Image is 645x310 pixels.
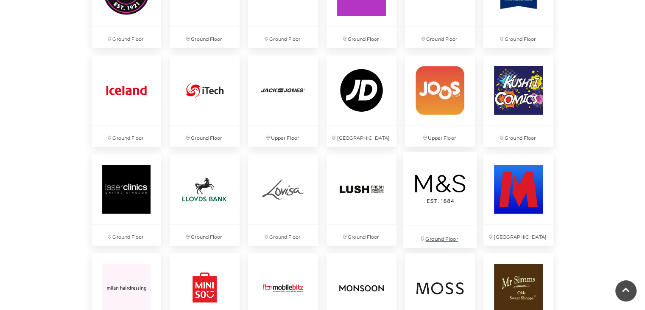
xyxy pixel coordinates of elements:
[92,154,162,224] img: Laser Clinic
[327,126,396,147] p: [GEOGRAPHIC_DATA]
[170,27,240,48] p: Ground Floor
[327,27,396,48] p: Ground Floor
[170,225,240,245] p: Ground Floor
[248,126,318,147] p: Upper Floor
[170,126,240,147] p: Ground Floor
[87,150,166,250] a: Laser Clinic Ground Floor
[92,126,162,147] p: Ground Floor
[479,51,558,151] a: Ground Floor
[479,150,558,250] a: [GEOGRAPHIC_DATA]
[244,150,322,250] a: Ground Floor
[483,126,553,147] p: Ground Floor
[483,27,553,48] p: Ground Floor
[244,51,322,151] a: Upper Floor
[248,225,318,245] p: Ground Floor
[92,225,162,245] p: Ground Floor
[403,226,477,248] p: Ground Floor
[483,225,553,245] p: [GEOGRAPHIC_DATA]
[401,51,479,151] a: Upper Floor
[92,27,162,48] p: Ground Floor
[248,27,318,48] p: Ground Floor
[405,126,475,147] p: Upper Floor
[165,150,244,250] a: Ground Floor
[399,147,481,252] a: Ground Floor
[405,27,475,48] p: Ground Floor
[322,51,401,151] a: [GEOGRAPHIC_DATA]
[327,225,396,245] p: Ground Floor
[322,150,401,250] a: Ground Floor
[87,51,166,151] a: Ground Floor
[165,51,244,151] a: Ground Floor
